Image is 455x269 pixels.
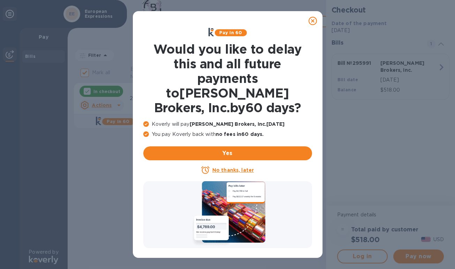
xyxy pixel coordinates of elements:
u: No thanks, later [212,167,254,173]
b: Pay in 60 [219,30,242,35]
p: Koverly will pay [143,121,312,128]
b: no fees in 60 days . [216,131,264,137]
h1: Would you like to delay this and all future payments to [PERSON_NAME] Brokers, Inc. by 60 days ? [143,42,312,115]
b: [PERSON_NAME] Brokers, Inc. [DATE] [190,121,285,127]
p: You pay Koverly back with [143,131,312,138]
span: Yes [149,149,306,157]
button: Yes [143,146,312,160]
